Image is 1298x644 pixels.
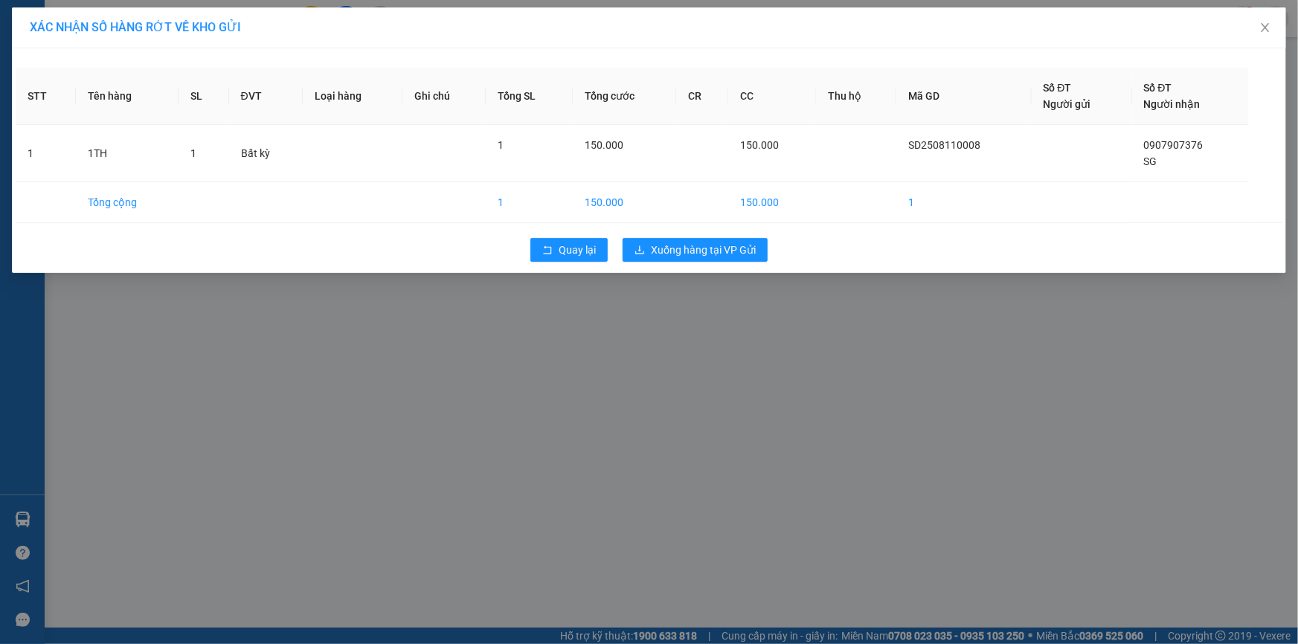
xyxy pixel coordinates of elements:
[908,139,980,151] span: SD2508110008
[486,182,573,223] td: 1
[1044,98,1091,110] span: Người gửi
[486,68,573,125] th: Tổng SL
[498,139,504,151] span: 1
[623,238,768,262] button: downloadXuống hàng tại VP Gửi
[585,139,623,151] span: 150.000
[402,68,486,125] th: Ghi chú
[728,68,816,125] th: CC
[303,68,402,125] th: Loại hàng
[542,245,553,257] span: rollback
[1144,98,1201,110] span: Người nhận
[1259,22,1271,33] span: close
[1144,82,1172,94] span: Số ĐT
[634,245,645,257] span: download
[651,242,756,258] span: Xuống hàng tại VP Gửi
[76,125,179,182] td: 1TH
[1144,155,1157,167] span: SG
[16,125,76,182] td: 1
[896,182,1031,223] td: 1
[816,68,896,125] th: Thu hộ
[30,20,241,34] span: XÁC NHẬN SỐ HÀNG RỚT VỀ KHO GỬI
[190,147,196,159] span: 1
[1044,82,1072,94] span: Số ĐT
[76,182,179,223] td: Tổng cộng
[740,139,779,151] span: 150.000
[16,68,76,125] th: STT
[573,182,676,223] td: 150.000
[229,68,303,125] th: ĐVT
[1244,7,1286,49] button: Close
[1144,139,1204,151] span: 0907907376
[559,242,596,258] span: Quay lại
[229,125,303,182] td: Bất kỳ
[76,68,179,125] th: Tên hàng
[728,182,816,223] td: 150.000
[530,238,608,262] button: rollbackQuay lại
[676,68,728,125] th: CR
[896,68,1031,125] th: Mã GD
[573,68,676,125] th: Tổng cước
[179,68,228,125] th: SL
